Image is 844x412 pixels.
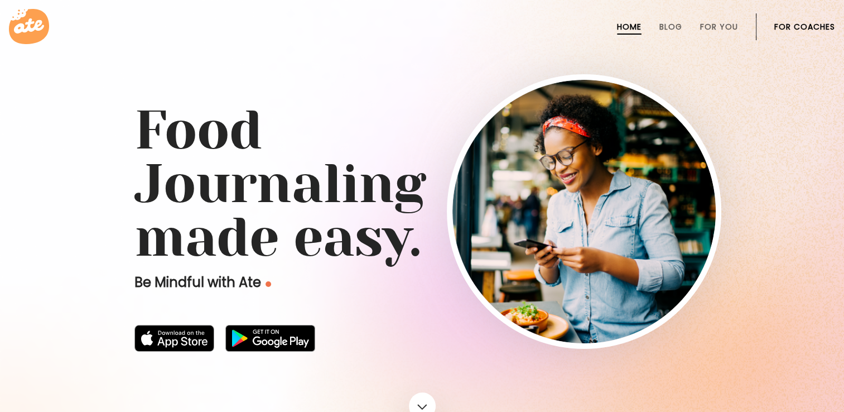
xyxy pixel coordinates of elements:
[617,22,642,31] a: Home
[700,22,738,31] a: For You
[774,22,835,31] a: For Coaches
[134,104,710,265] h1: Food Journaling made easy.
[225,325,315,352] img: badge-download-google.png
[134,325,215,352] img: badge-download-apple.svg
[134,274,447,291] p: Be Mindful with Ate
[659,22,682,31] a: Blog
[452,80,716,343] img: home-hero-img-rounded.png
